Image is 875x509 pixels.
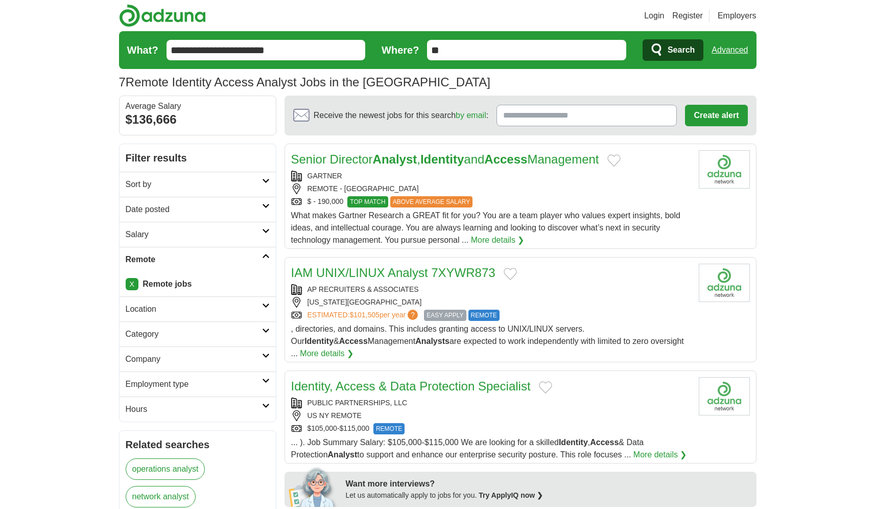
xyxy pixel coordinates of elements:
a: Category [120,321,276,346]
span: Search [668,40,695,60]
img: apply-iq-scientist.png [289,466,338,507]
span: REMOTE [468,310,500,321]
h2: Related searches [126,437,270,452]
div: Average Salary [126,102,270,110]
strong: Identity [304,337,334,345]
h2: Sort by [126,178,262,191]
a: ESTIMATED:$101,505per year? [308,310,420,321]
h2: Filter results [120,144,276,172]
a: More details ❯ [633,449,687,461]
strong: Analysts [415,337,450,345]
img: Company logo [699,150,750,189]
img: Company logo [699,264,750,302]
img: Company logo [699,377,750,415]
div: REMOTE - [GEOGRAPHIC_DATA] [291,183,691,194]
strong: Access [590,438,619,447]
strong: Access [484,152,527,166]
label: Where? [382,42,419,58]
a: Register [672,10,703,22]
a: More details ❯ [471,234,525,246]
button: Create alert [685,105,747,126]
div: AP RECRUITERS & ASSOCIATES [291,284,691,295]
button: Add to favorite jobs [504,268,517,280]
h2: Hours [126,403,262,415]
span: 7 [119,73,126,91]
div: GARTNER [291,171,691,181]
span: ... ). Job Summary Salary: $105,000-$115,000 We are looking for a skilled , & Data Protection to ... [291,438,644,459]
a: network analyst [126,486,196,507]
strong: Analyst [373,152,417,166]
button: Add to favorite jobs [607,154,621,167]
div: $136,666 [126,110,270,129]
h2: Remote [126,253,262,266]
h2: Date posted [126,203,262,216]
h2: Location [126,303,262,315]
a: Senior DirectorAnalyst,IdentityandAccessManagement [291,152,599,166]
a: Try ApplyIQ now ❯ [479,491,543,499]
div: $ - 190,000 [291,196,691,207]
a: Sort by [120,172,276,197]
a: by email [456,111,486,120]
a: Employment type [120,372,276,397]
a: Identity, Access & Data Protection Specialist [291,379,531,393]
a: X [126,278,138,290]
a: Employers [718,10,756,22]
div: Let us automatically apply to jobs for you. [346,490,750,501]
a: Advanced [712,40,748,60]
a: Login [644,10,664,22]
a: Date posted [120,197,276,222]
img: Adzuna logo [119,4,206,27]
a: Hours [120,397,276,422]
span: , directories, and domains. This includes granting access to UNIX/LINUX servers. Our & Management... [291,325,684,358]
strong: Access [339,337,368,345]
h2: Company [126,353,262,365]
a: Location [120,296,276,321]
strong: Identity [559,438,588,447]
a: Company [120,346,276,372]
span: REMOTE [373,423,405,434]
span: $101,505 [349,311,379,319]
div: PUBLIC PARTNERSHIPS, LLC [291,398,691,408]
span: ? [408,310,418,320]
h1: Remote Identity Access Analyst Jobs in the [GEOGRAPHIC_DATA] [119,75,490,89]
strong: Analyst [328,450,358,459]
strong: Remote jobs [143,280,192,288]
button: Add to favorite jobs [539,381,552,394]
button: Search [643,39,703,61]
a: IAM UNIX/LINUX Analyst 7XYWR873 [291,266,495,280]
span: ABOVE AVERAGE SALARY [390,196,473,207]
span: TOP MATCH [347,196,388,207]
a: Salary [120,222,276,247]
div: Want more interviews? [346,478,750,490]
div: $105,000-$115,000 [291,423,691,434]
span: Receive the newest jobs for this search : [314,109,488,122]
div: [US_STATE][GEOGRAPHIC_DATA] [291,297,691,308]
div: US NY REMOTE [291,410,691,421]
strong: Identity [420,152,464,166]
a: operations analyst [126,458,205,480]
span: EASY APPLY [424,310,466,321]
h2: Employment type [126,378,262,390]
a: More details ❯ [300,348,353,360]
h2: Salary [126,228,262,241]
span: What makes Gartner Research a GREAT fit for you? You are a team player who values expert insights... [291,211,680,244]
h2: Category [126,328,262,340]
label: What? [127,42,158,58]
a: Remote [120,247,276,272]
